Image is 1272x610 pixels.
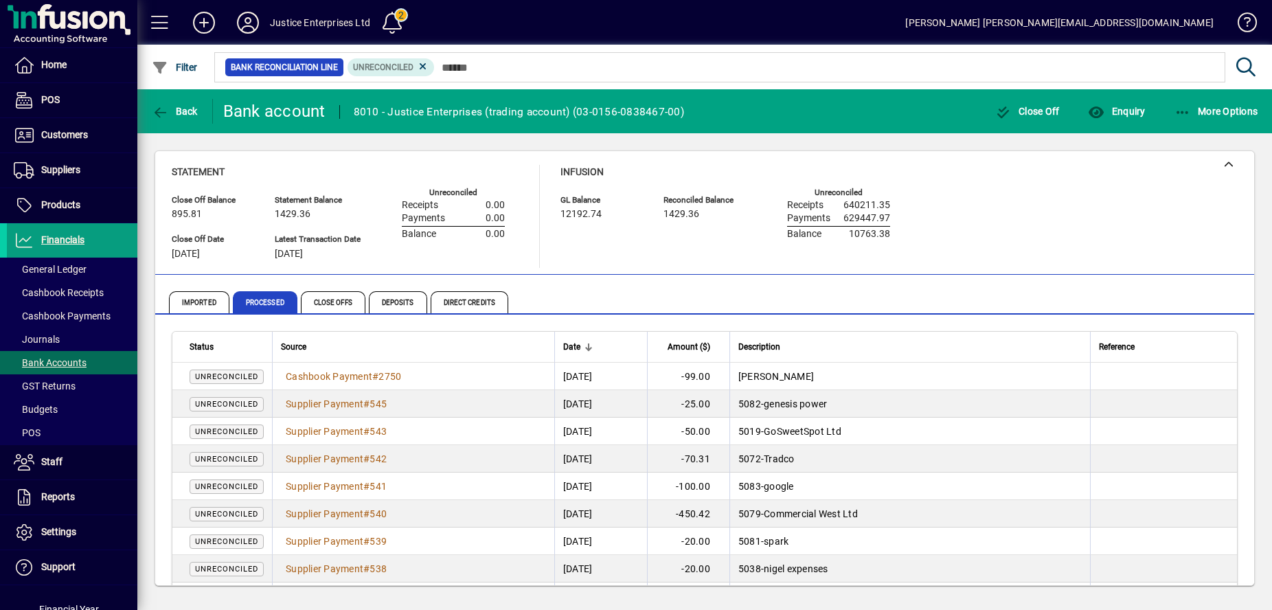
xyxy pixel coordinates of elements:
a: Support [7,550,137,585]
td: -100.00 [647,473,729,500]
span: More Options [1174,106,1258,117]
span: Payments [402,213,445,224]
td: [DATE] [554,418,647,445]
a: POS [7,421,137,444]
div: Status [190,339,264,354]
span: 0.00 [486,213,505,224]
td: [DATE] [554,555,647,583]
button: Profile [226,10,270,35]
div: Justice Enterprises Ltd [270,12,370,34]
span: Home [41,59,67,70]
a: Suppliers [7,153,137,188]
span: Balance [402,229,436,240]
span: 5019 [738,426,761,437]
td: [DATE] [554,473,647,500]
span: Supplier Payment [286,563,363,574]
button: Add [182,10,226,35]
span: 10763.38 [849,229,890,240]
span: Balance [787,229,821,240]
a: Supplier Payment#541 [281,479,391,494]
span: - [761,481,764,492]
span: Payments [787,213,830,224]
span: 640211.35 [843,200,890,211]
span: Receipts [402,200,438,211]
span: Amount ($) [668,339,710,354]
div: Reference [1099,339,1220,354]
span: Reconciled Balance [663,196,746,205]
a: Supplier Payment#540 [281,506,391,521]
span: Supplier Payment [286,426,363,437]
label: Unreconciled [815,188,863,197]
span: Unreconciled [195,482,258,491]
div: Amount ($) [656,339,723,354]
span: 541 [370,481,387,492]
span: - [761,426,764,437]
span: Supplier Payment [286,536,363,547]
td: -99.00 [647,363,729,390]
span: [PERSON_NAME] [738,371,814,382]
span: 5083 [738,481,761,492]
span: nigel expenses [764,563,828,574]
span: 545 [370,398,387,409]
span: 12192.74 [560,209,602,220]
span: 0.00 [486,200,505,211]
span: GST Returns [14,381,76,392]
span: 540 [370,508,387,519]
span: Staff [41,456,63,467]
span: Status [190,339,214,354]
span: Back [152,106,198,117]
span: 5081 [738,536,761,547]
a: Supplier Payment#539 [281,534,391,549]
span: Commercial West Ltd [764,508,858,519]
span: Imported [169,291,229,313]
span: Direct Credits [431,291,508,313]
span: Unreconciled [195,537,258,546]
span: Close Off [995,106,1060,117]
a: Home [7,48,137,82]
a: Cashbook Payment#2750 [281,369,406,384]
a: General Ledger [7,258,137,281]
a: Reports [7,480,137,515]
span: GoSweetSpot Ltd [764,426,841,437]
td: -20.00 [647,555,729,583]
span: 629447.97 [843,213,890,224]
span: Date [563,339,580,354]
td: [DATE] [554,445,647,473]
span: Unreconciled [195,455,258,464]
button: Back [148,99,201,124]
span: 538 [370,563,387,574]
span: # [363,536,370,547]
span: 5072 [738,453,761,464]
a: Supplier Payment#543 [281,424,391,439]
a: Supplier Payment#538 [281,561,391,576]
td: [DATE] [554,390,647,418]
span: - [761,508,764,519]
span: 1429.36 [275,209,310,220]
a: Bank Accounts [7,351,137,374]
a: Settings [7,515,137,550]
span: Deposits [369,291,427,313]
span: Cashbook Receipts [14,287,104,298]
a: Customers [7,118,137,152]
span: 539 [370,536,387,547]
span: 2750 [378,371,401,382]
a: Staff [7,445,137,479]
span: Support [41,561,76,572]
span: # [363,563,370,574]
span: - [761,453,764,464]
span: - [761,536,764,547]
span: Bank Accounts [14,357,87,368]
span: Cashbook Payments [14,310,111,321]
span: spark [764,536,788,547]
a: POS [7,83,137,117]
span: Unreconciled [195,427,258,436]
span: - [761,398,764,409]
span: Supplier Payment [286,453,363,464]
span: 542 [370,453,387,464]
div: 8010 - Justice Enterprises (trading account) (03-0156-0838467-00) [354,101,684,123]
span: [DATE] [172,249,200,260]
span: Unreconciled [195,565,258,574]
span: Financials [41,234,84,245]
mat-chip: Reconciliation Status: Unreconciled [348,58,435,76]
span: - [761,563,764,574]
